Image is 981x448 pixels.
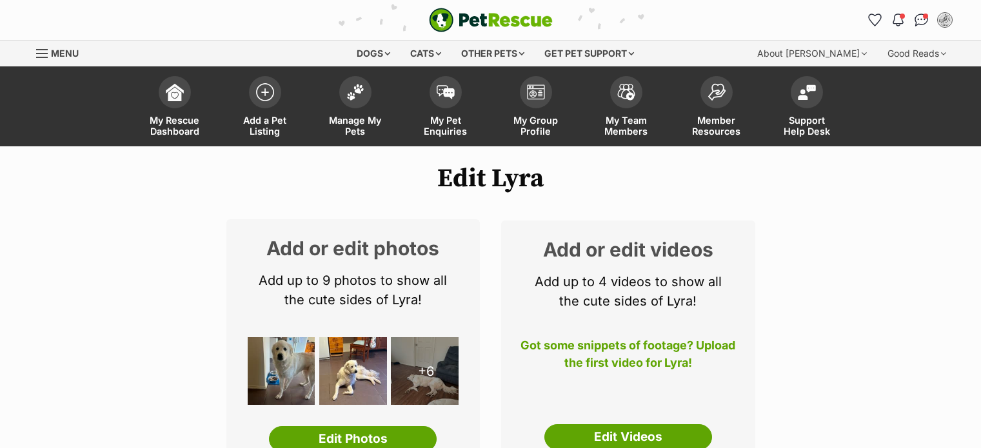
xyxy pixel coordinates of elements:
[708,83,726,101] img: member-resources-icon-8e73f808a243e03378d46382f2149f9095a855e16c252ad45f914b54edf8863c.svg
[51,48,79,59] span: Menu
[401,70,491,146] a: My Pet Enquiries
[346,84,364,101] img: manage-my-pets-icon-02211641906a0b7f246fdf0571729dbe1e7629f14944591b6c1af311fb30b64b.svg
[437,85,455,99] img: pet-enquiries-icon-7e3ad2cf08bfb03b45e93fb7055b45f3efa6380592205ae92323e6603595dc1f.svg
[938,14,951,26] img: Chel Haftka profile pic
[527,84,545,100] img: group-profile-icon-3fa3cf56718a62981997c0bc7e787c4b2cf8bcc04b72c1350f741eb67cf2f40e.svg
[310,70,401,146] a: Manage My Pets
[878,41,955,66] div: Good Reads
[915,14,928,26] img: chat-41dd97257d64d25036548639549fe6c8038ab92f7586957e7f3b1b290dea8141.svg
[429,8,553,32] a: PetRescue
[507,115,565,137] span: My Group Profile
[246,271,461,309] p: Add up to 9 photos to show all the cute sides of Lyra!
[326,115,384,137] span: Manage My Pets
[236,115,294,137] span: Add a Pet Listing
[130,70,220,146] a: My Rescue Dashboard
[688,115,746,137] span: Member Resources
[935,10,955,30] button: My account
[146,115,204,137] span: My Rescue Dashboard
[798,84,816,100] img: help-desk-icon-fdf02630f3aa405de69fd3d07c3f3aa587a6932b1a1747fa1d2bba05be0121f9.svg
[491,70,581,146] a: My Group Profile
[220,70,310,146] a: Add a Pet Listing
[911,10,932,30] a: Conversations
[535,41,643,66] div: Get pet support
[893,14,903,26] img: notifications-46538b983faf8c2785f20acdc204bb7945ddae34d4c08c2a6579f10ce5e182be.svg
[36,41,88,64] a: Menu
[671,70,762,146] a: Member Resources
[597,115,655,137] span: My Team Members
[520,272,736,311] p: Add up to 4 videos to show all the cute sides of Lyra!
[778,115,836,137] span: Support Help Desk
[888,10,909,30] button: Notifications
[520,240,736,259] h2: Add or edit videos
[865,10,955,30] ul: Account quick links
[581,70,671,146] a: My Team Members
[417,115,475,137] span: My Pet Enquiries
[401,41,450,66] div: Cats
[865,10,886,30] a: Favourites
[391,337,459,405] div: +6
[246,239,461,258] h2: Add or edit photos
[520,336,736,379] p: Got some snippets of footage? Upload the first video for Lyra!
[429,8,553,32] img: logo-e224e6f780fb5917bec1dbf3a21bbac754714ae5b6737aabdf751b685950b380.svg
[617,84,635,101] img: team-members-icon-5396bd8760b3fe7c0b43da4ab00e1e3bb1a5d9ba89233759b79545d2d3fc5d0d.svg
[748,41,876,66] div: About [PERSON_NAME]
[166,83,184,101] img: dashboard-icon-eb2f2d2d3e046f16d808141f083e7271f6b2e854fb5c12c21221c1fb7104beca.svg
[348,41,399,66] div: Dogs
[452,41,533,66] div: Other pets
[256,83,274,101] img: add-pet-listing-icon-0afa8454b4691262ce3f59096e99ab1cd57d4a30225e0717b998d2c9b9846f56.svg
[762,70,852,146] a: Support Help Desk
